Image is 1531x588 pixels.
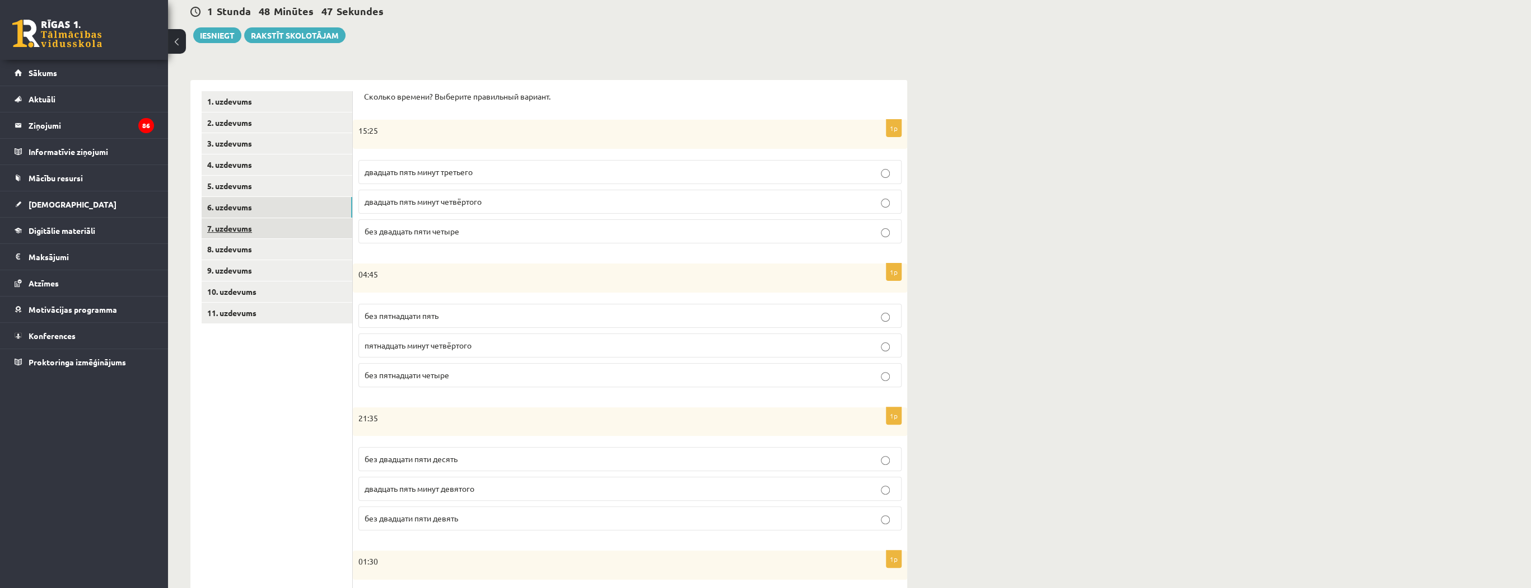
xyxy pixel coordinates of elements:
[881,456,890,465] input: без двадцати пяти десять
[365,196,482,206] span: двадцать пять минут четвёртого
[29,244,154,270] legend: Maksājumi
[358,413,846,424] p: 21:35
[138,118,154,133] i: 86
[202,303,352,323] a: 11. uzdevums
[15,244,154,270] a: Maksājumi
[365,513,458,523] span: без двадцати пяти девять
[321,4,333,17] span: 47
[29,278,59,288] span: Atzīmes
[358,269,846,280] p: 04:45
[202,260,352,281] a: 9. uzdevums
[881,199,890,208] input: двадцать пять минут четвёртого
[207,4,213,17] span: 1
[202,239,352,260] a: 8. uzdevums
[881,228,890,237] input: без двадцать пяти четыре
[12,20,102,48] a: Rīgas 1. Tālmācības vidusskola
[881,342,890,351] input: пятнадцать минут четвёртого
[365,311,438,321] span: без пятнадцати пять
[29,304,117,314] span: Motivācijas programma
[15,270,154,296] a: Atzīmes
[15,297,154,322] a: Motivācijas programma
[365,370,449,380] span: без пятнадцати четыре
[29,94,55,104] span: Aktuāli
[202,112,352,133] a: 2. uzdevums
[337,4,384,17] span: Sekundes
[886,119,902,137] p: 1p
[202,197,352,218] a: 6. uzdevums
[365,226,459,236] span: без двадцать пяти четыре
[202,154,352,175] a: 4. uzdevums
[29,199,116,209] span: [DEMOGRAPHIC_DATA]
[365,483,474,493] span: двадцать пять минут девятого
[15,60,154,86] a: Sākums
[202,133,352,154] a: 3. uzdevums
[29,139,154,164] legend: Informatīvie ziņojumi
[29,112,154,138] legend: Ziņojumi
[358,125,846,137] p: 15:25
[193,27,241,43] button: Iesniegt
[358,556,846,567] p: 01:30
[15,323,154,349] a: Konferences
[365,167,473,177] span: двадцать пять минут третьего
[15,139,154,164] a: Informatīvie ziņojumi
[365,454,458,464] span: без двадцати пяти десять
[15,218,154,243] a: Digitālie materiāli
[29,225,95,236] span: Digitālie materiāli
[365,340,472,350] span: пятнадцать минут четвёртого
[202,281,352,302] a: 10. uzdevums
[881,313,890,322] input: без пятнадцати пять
[886,550,902,568] p: 1p
[15,191,154,217] a: [DEMOGRAPHIC_DATA]
[274,4,314,17] span: Minūtes
[29,357,126,367] span: Proktoringa izmēģinājums
[886,263,902,281] p: 1p
[15,349,154,375] a: Proktoringa izmēģinājums
[881,515,890,524] input: без двадцати пяти девять
[15,165,154,191] a: Mācību resursi
[29,68,57,78] span: Sākums
[886,407,902,425] p: 1p
[364,91,896,102] p: Сколько времени? Выберите правильный вариант.
[259,4,270,17] span: 48
[202,91,352,112] a: 1. uzdevums
[15,86,154,112] a: Aktuāli
[217,4,251,17] span: Stunda
[15,112,154,138] a: Ziņojumi86
[244,27,346,43] a: Rakstīt skolotājam
[29,331,76,341] span: Konferences
[29,173,83,183] span: Mācību resursi
[881,486,890,495] input: двадцать пять минут девятого
[202,176,352,196] a: 5. uzdevums
[202,218,352,239] a: 7. uzdevums
[881,169,890,178] input: двадцать пять минут третьего
[881,372,890,381] input: без пятнадцати четыре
